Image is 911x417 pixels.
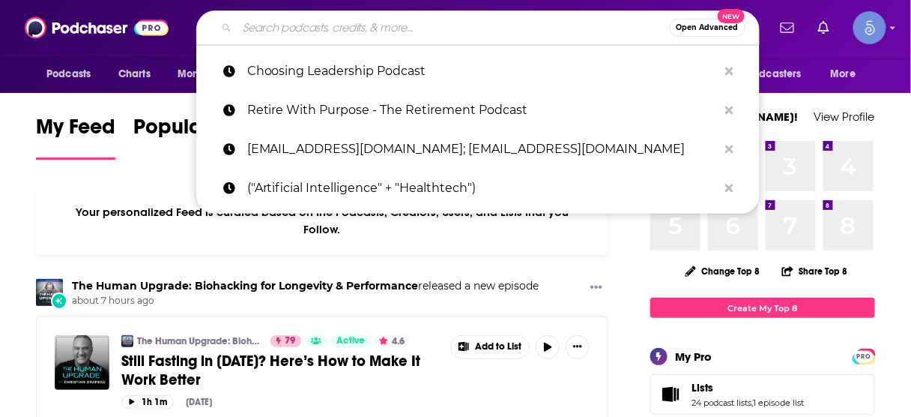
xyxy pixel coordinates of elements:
span: Popular Feed [133,114,261,148]
a: ("Artificial Intelligence" + "Healthtech") [196,169,760,208]
p: ("Artificial Intelligence" + "Healthtech") [247,169,718,208]
button: open menu [167,60,250,88]
span: Charts [118,64,151,85]
a: PRO [855,350,873,361]
span: Lists [691,381,713,394]
span: More [831,64,856,85]
p: caseyweade@howardbailey.com; info@howardbailey.com [247,130,718,169]
a: Show notifications dropdown [775,15,800,40]
span: Active [336,334,365,349]
a: 1 episode list [754,397,805,408]
button: 4.6 [375,335,409,347]
p: Retire With Purpose - The Retirement Podcast [247,91,718,130]
span: Still Fasting in [DATE]? Here’s How to Make It Work Better [121,352,420,389]
button: Open AdvancedNew [670,19,745,37]
button: open menu [720,60,823,88]
span: Add to List [475,341,521,352]
button: Show More Button [584,279,608,298]
span: My Feed [36,114,115,148]
div: [DATE] [186,397,212,407]
button: Show More Button [566,335,590,359]
a: Show notifications dropdown [812,15,835,40]
a: Charts [109,60,160,88]
span: For Podcasters [730,64,802,85]
span: New [718,9,745,23]
span: Monitoring [178,64,231,85]
a: Still Fasting in [DATE]? Here’s How to Make It Work Better [121,352,440,389]
span: Podcasts [46,64,91,85]
button: Show More Button [451,336,529,358]
button: Show profile menu [853,11,886,44]
h3: released a new episode [72,279,539,293]
span: Logged in as Spiral5-G1 [853,11,886,44]
a: Popular Feed [133,114,261,160]
p: Choosing Leadership Podcast [247,52,718,91]
a: Create My Top 8 [650,298,875,318]
span: PRO [855,351,873,362]
img: The Human Upgrade: Biohacking for Longevity & Performance [121,335,133,347]
div: Search podcasts, credits, & more... [196,10,760,45]
span: , [752,397,754,408]
img: Still Fasting in 2025? Here’s How to Make It Work Better [55,335,109,390]
img: The Human Upgrade: Biohacking for Longevity & Performance [36,279,63,306]
a: [EMAIL_ADDRESS][DOMAIN_NAME]; [EMAIL_ADDRESS][DOMAIN_NAME] [196,130,760,169]
button: Change Top 8 [677,262,769,280]
button: open menu [820,60,875,88]
div: New Episode [51,292,67,309]
span: Lists [650,374,875,415]
div: My Pro [675,349,712,364]
a: 79 [270,335,301,347]
a: 24 podcast lists [691,397,752,408]
button: Share Top 8 [781,256,849,286]
input: Search podcasts, credits, & more... [237,16,670,40]
img: Podchaser - Follow, Share and Rate Podcasts [25,13,169,42]
a: Active [330,335,371,347]
a: The Human Upgrade: Biohacking for Longevity & Performance [72,279,418,292]
span: about 7 hours ago [72,295,539,307]
a: Lists [691,381,805,394]
a: The Human Upgrade: Biohacking for Longevity & Performance [137,335,261,347]
span: 79 [285,334,295,349]
img: User Profile [853,11,886,44]
a: View Profile [814,109,875,124]
span: Open Advanced [677,24,739,31]
div: Your personalized Feed is curated based on the Podcasts, Creators, Users, and Lists that you Follow. [36,187,608,255]
a: Lists [656,384,685,405]
button: 1h 1m [121,395,174,409]
button: open menu [36,60,110,88]
a: Retire With Purpose - The Retirement Podcast [196,91,760,130]
a: My Feed [36,114,115,160]
a: Choosing Leadership Podcast [196,52,760,91]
